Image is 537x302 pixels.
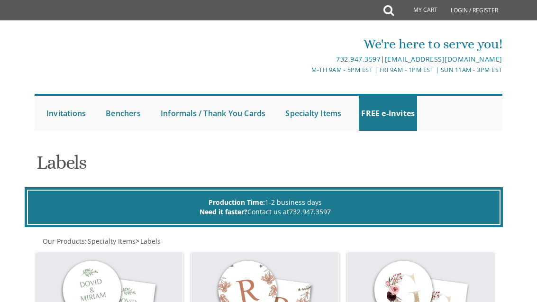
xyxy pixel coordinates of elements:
[44,96,88,131] a: Invitations
[283,96,344,131] a: Specialty Items
[140,237,161,246] span: Labels
[136,237,161,246] span: >
[200,207,247,216] span: Need it faster?
[289,207,331,216] a: 732.947.3597
[191,35,502,54] div: We're here to serve you!
[359,96,417,131] a: FREE e-Invites
[35,237,502,246] div: :
[191,65,502,75] div: M-Th 9am - 5pm EST | Fri 9am - 1pm EST | Sun 11am - 3pm EST
[191,54,502,65] div: |
[87,237,136,246] a: Specialty Items
[139,237,161,246] a: Labels
[393,1,444,20] a: My Cart
[336,55,381,64] a: 732.947.3597
[42,198,488,217] p: 1-2 business days Contact us at
[88,237,136,246] span: Specialty Items
[158,96,268,131] a: Informals / Thank You Cards
[103,96,143,131] a: Benchers
[385,55,502,64] a: [EMAIL_ADDRESS][DOMAIN_NAME]
[42,237,85,246] a: Our Products
[36,152,501,180] h1: Labels
[209,198,265,207] span: Production Time:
